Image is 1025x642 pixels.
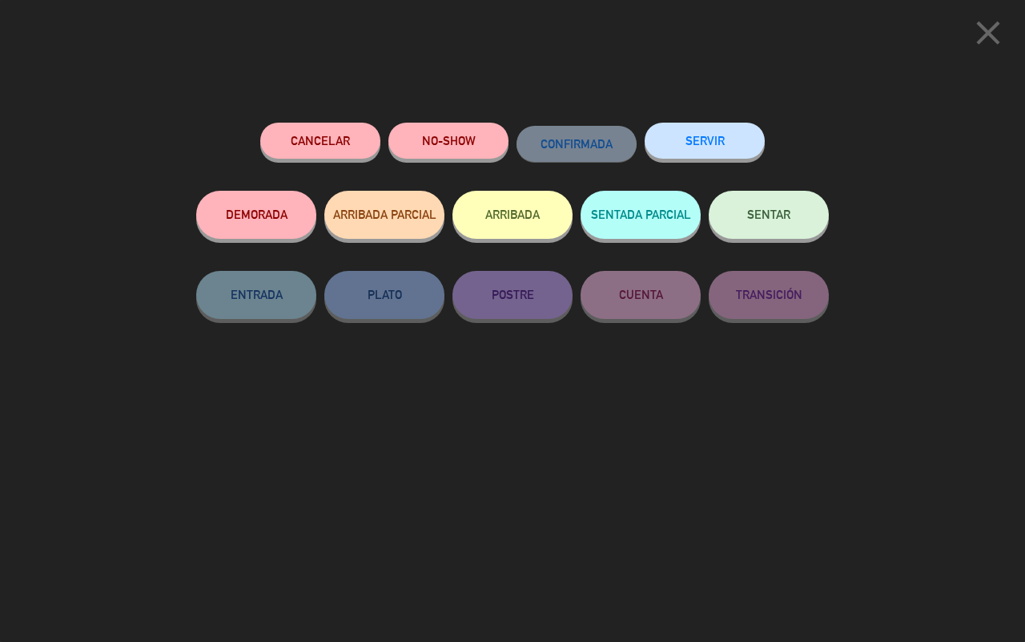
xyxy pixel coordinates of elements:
[196,271,316,319] button: ENTRADA
[452,271,573,319] button: POSTRE
[333,208,436,221] span: ARRIBADA PARCIAL
[541,137,613,151] span: CONFIRMADA
[709,191,829,239] button: SENTAR
[260,123,380,159] button: Cancelar
[324,191,444,239] button: ARRIBADA PARCIAL
[324,271,444,319] button: PLATO
[452,191,573,239] button: ARRIBADA
[747,208,790,221] span: SENTAR
[581,191,701,239] button: SENTADA PARCIAL
[645,123,765,159] button: SERVIR
[968,13,1008,53] i: close
[196,191,316,239] button: DEMORADA
[963,12,1013,59] button: close
[517,126,637,162] button: CONFIRMADA
[581,271,701,319] button: CUENTA
[709,271,829,319] button: TRANSICIÓN
[388,123,508,159] button: NO-SHOW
